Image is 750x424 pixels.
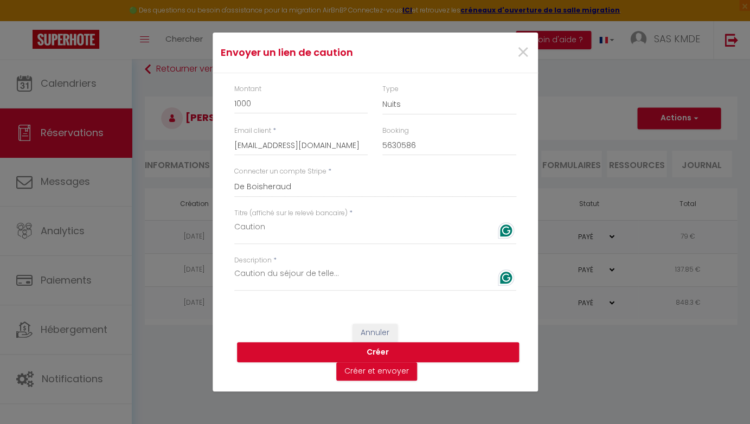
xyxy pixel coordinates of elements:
button: Créer et envoyer [336,362,417,381]
span: × [516,36,530,69]
label: Email client [234,126,271,136]
button: Créer [237,342,519,363]
label: Titre (affiché sur le relevé bancaire) [234,208,348,219]
label: Description [234,255,272,266]
label: Montant [234,84,261,94]
button: Close [516,41,530,65]
label: Type [382,84,399,94]
button: Annuler [352,324,398,342]
button: Ouvrir le widget de chat LiveChat [9,4,41,37]
h4: Envoyer un lien de caution [221,45,422,60]
label: Connecter un compte Stripe [234,166,326,177]
label: Booking [382,126,409,136]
